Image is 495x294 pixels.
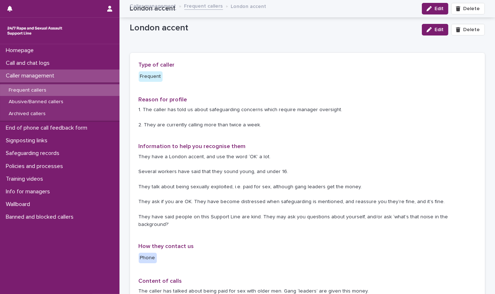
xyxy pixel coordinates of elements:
p: London accent [130,23,416,33]
p: Training videos [3,176,49,182]
p: Wallboard [3,201,36,208]
span: Reason for profile [139,97,187,102]
div: Frequent [139,71,163,82]
button: Edit [422,24,448,35]
p: Caller management [3,72,60,79]
p: End of phone call feedback form [3,125,93,131]
p: Policies and processes [3,163,69,170]
p: Archived callers [3,111,51,117]
p: Info for managers [3,188,56,195]
span: Edit [435,27,444,32]
span: How they contact us [139,243,194,249]
a: Frequent callers [184,1,223,10]
button: Delete [451,24,484,35]
p: Safeguarding records [3,150,65,157]
span: Information to help you recognise them [139,143,246,149]
p: Call and chat logs [3,60,55,67]
div: Phone [139,253,157,263]
p: 1. The caller has told us about safeguarding concerns which require manager oversight. 2. They ar... [139,106,476,129]
span: Delete [463,27,480,32]
p: London accent [231,2,267,10]
span: Type of caller [139,62,175,68]
p: Homepage [3,47,39,54]
p: Abusive/Banned callers [3,99,69,105]
span: Content of calls [139,278,182,284]
p: Banned and blocked callers [3,214,79,220]
img: rhQMoQhaT3yELyF149Cw [6,24,64,38]
p: Signposting links [3,137,53,144]
p: Frequent callers [3,87,52,93]
a: Caller management [130,1,176,10]
p: They have a London accent, and use the word ‘OK’ a lot. Several workers have said that they sound... [139,153,476,228]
